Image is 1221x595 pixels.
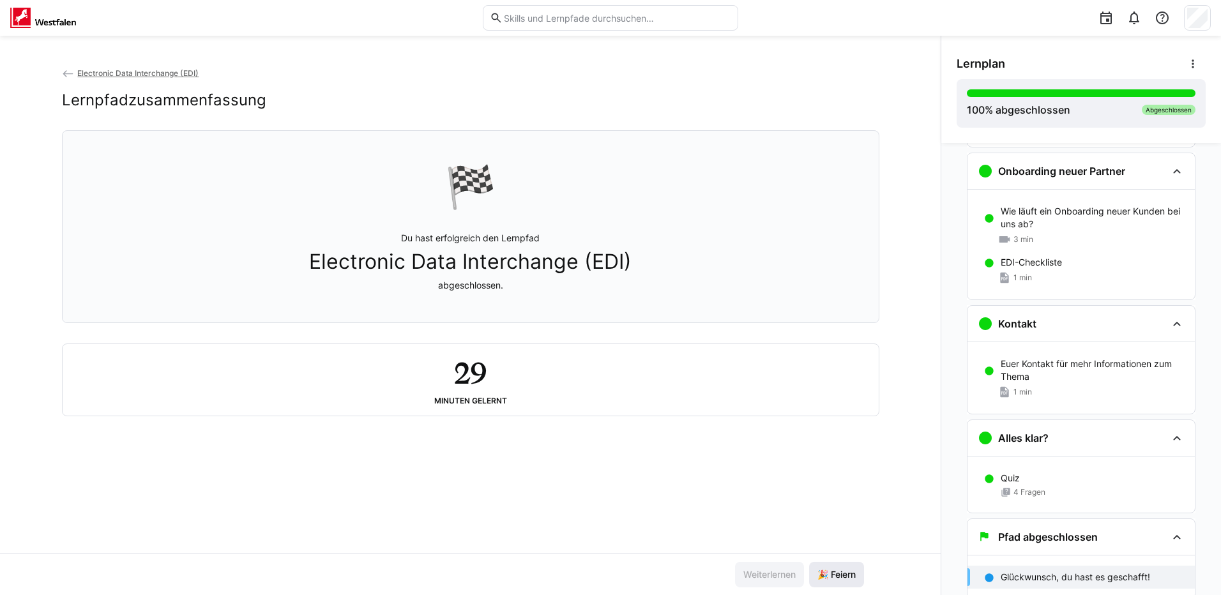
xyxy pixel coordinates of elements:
[815,568,858,581] span: 🎉 Feiern
[1013,487,1045,497] span: 4 Fragen
[434,396,507,405] div: Minuten gelernt
[62,68,199,78] a: Electronic Data Interchange (EDI)
[998,531,1098,543] h3: Pfad abgeschlossen
[1013,234,1033,245] span: 3 min
[998,317,1036,330] h3: Kontakt
[1001,205,1185,230] p: Wie läuft ein Onboarding neuer Kunden bei uns ab?
[62,91,266,110] h2: Lernpfadzusammenfassung
[454,354,487,391] h2: 29
[1142,105,1195,115] div: Abgeschlossen
[503,12,731,24] input: Skills und Lernpfade durchsuchen…
[1013,273,1032,283] span: 1 min
[967,102,1070,117] div: % abgeschlossen
[741,568,798,581] span: Weiterlernen
[998,165,1125,177] h3: Onboarding neuer Partner
[309,232,632,292] p: Du hast erfolgreich den Lernpfad abgeschlossen.
[309,250,632,274] span: Electronic Data Interchange (EDI)
[735,562,804,587] button: Weiterlernen
[77,68,199,78] span: Electronic Data Interchange (EDI)
[967,103,985,116] span: 100
[1001,358,1185,383] p: Euer Kontakt für mehr Informationen zum Thema
[998,432,1049,444] h3: Alles klar?
[1001,571,1150,584] p: Glückwunsch, du hast es geschafft!
[809,562,864,587] button: 🎉 Feiern
[445,162,496,211] div: 🏁
[1001,256,1062,269] p: EDI-Checkliste
[1001,472,1020,485] p: Quiz
[957,57,1005,71] span: Lernplan
[1013,387,1032,397] span: 1 min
